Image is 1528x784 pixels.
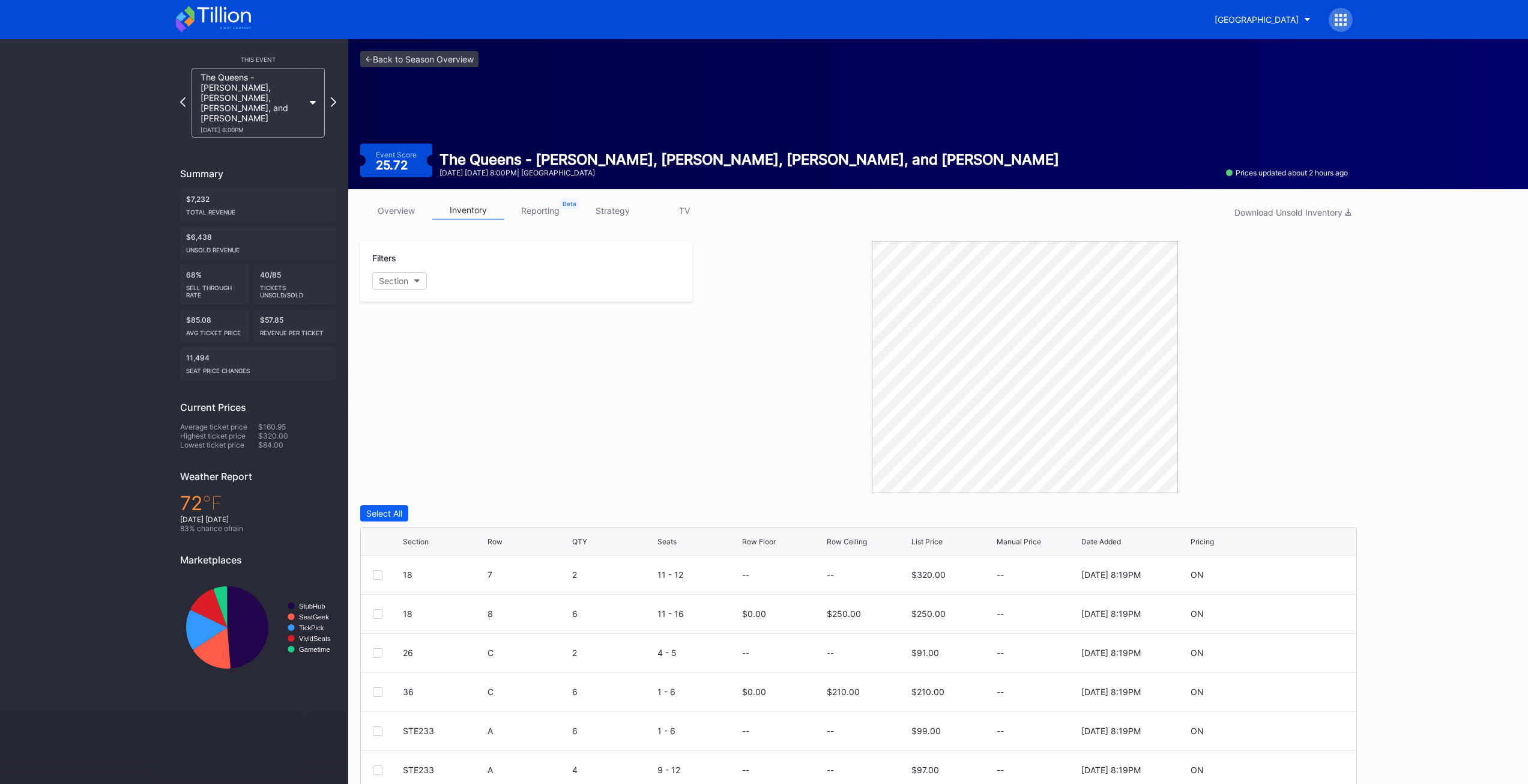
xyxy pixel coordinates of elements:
div: A [488,726,569,736]
a: strategy [576,201,648,220]
text: StubHub [299,603,325,610]
div: Seats [657,537,677,546]
div: 7 [488,570,569,580]
a: reporting [504,201,576,220]
div: STE233 [403,765,485,775]
div: ON [1191,687,1204,697]
div: Summary [180,168,336,180]
div: -- [997,570,1078,580]
div: Prices updated about 2 hours ago [1226,168,1348,177]
div: [DATE] 8:19PM [1081,726,1141,736]
div: This Event [180,56,336,63]
div: 6 [572,726,654,736]
div: List Price [911,537,943,546]
button: Download Unsold Inventory [1228,204,1357,220]
div: $210.00 [827,687,860,697]
div: Filters [372,253,680,263]
div: Current Prices [180,401,336,413]
span: ℉ [202,491,222,515]
div: 11 - 16 [657,609,739,619]
div: 6 [572,687,654,697]
button: [GEOGRAPHIC_DATA] [1206,8,1320,31]
div: $250.00 [827,609,861,619]
div: -- [742,648,749,658]
div: Pricing [1191,537,1214,546]
div: -- [997,648,1078,658]
div: Highest ticket price [180,431,258,440]
div: [DATE] 8:19PM [1081,687,1141,697]
div: 2 [572,648,654,658]
button: Section [372,272,427,290]
div: 4 [572,765,654,775]
div: Section [379,276,408,286]
div: 40/85 [254,264,337,305]
a: overview [360,201,432,220]
div: Manual Price [997,537,1041,546]
div: 26 [403,648,485,658]
div: [DATE] 8:19PM [1081,570,1141,580]
div: $97.00 [911,765,939,775]
a: TV [648,201,720,220]
div: Total Revenue [186,204,330,216]
div: 8 [488,609,569,619]
div: -- [997,726,1078,736]
div: 2 [572,570,654,580]
div: $0.00 [742,687,766,697]
div: C [488,687,569,697]
div: $91.00 [911,648,939,658]
div: $99.00 [911,726,941,736]
a: <-Back to Season Overview [360,51,479,67]
div: Sell Through Rate [186,279,243,299]
a: inventory [432,201,504,220]
text: SeatGeek [299,613,329,621]
button: Select All [360,505,408,521]
div: 11 - 12 [657,570,739,580]
div: Marketplaces [180,554,336,566]
div: -- [742,570,749,580]
div: Revenue per ticket [260,324,331,336]
div: 9 - 12 [657,765,739,775]
div: $0.00 [742,609,766,619]
div: -- [742,765,749,775]
div: [DATE] 8:19PM [1081,765,1141,775]
div: Unsold Revenue [186,242,330,254]
div: The Queens - [PERSON_NAME], [PERSON_NAME], [PERSON_NAME], and [PERSON_NAME] [439,151,1059,168]
div: ON [1191,609,1204,619]
div: 68% [180,264,249,305]
div: [GEOGRAPHIC_DATA] [1215,14,1299,25]
div: Section [403,537,429,546]
div: ON [1191,726,1204,736]
div: Average ticket price [180,422,258,431]
div: $160.95 [258,422,336,431]
div: $6,438 [180,226,336,260]
text: Gametime [299,646,330,653]
div: $57.85 [254,309,337,342]
div: [DATE] 8:19PM [1081,609,1141,619]
div: $250.00 [911,609,946,619]
text: VividSeats [299,635,331,642]
div: 18 [403,570,485,580]
div: Row Ceiling [827,537,867,546]
div: ON [1191,570,1204,580]
div: [DATE] [DATE] [180,515,336,524]
div: QTY [572,537,587,546]
div: Avg ticket price [186,324,243,336]
div: 18 [403,609,485,619]
div: 1 - 6 [657,687,739,697]
div: $7,232 [180,189,336,222]
div: C [488,648,569,658]
div: 72 [180,491,336,515]
div: Lowest ticket price [180,440,258,449]
div: seat price changes [186,362,330,374]
div: Download Unsold Inventory [1234,207,1351,217]
div: STE233 [403,726,485,736]
div: 36 [403,687,485,697]
div: Event Score [376,150,417,159]
div: -- [997,765,1078,775]
div: Tickets Unsold/Sold [260,279,331,299]
text: TickPick [299,624,324,631]
div: -- [997,609,1078,619]
div: -- [827,648,834,658]
div: 11,494 [180,347,336,380]
svg: Chart title [180,575,336,680]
